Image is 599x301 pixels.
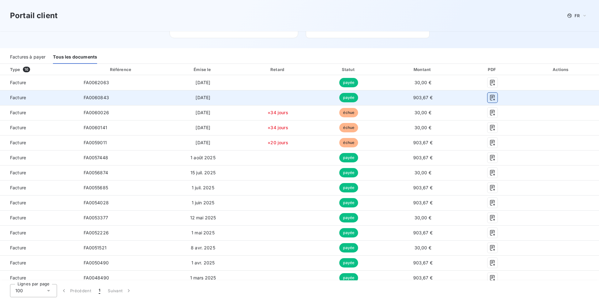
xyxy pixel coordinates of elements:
[339,153,358,162] span: payée
[53,51,97,64] div: Tous les documents
[339,108,358,117] span: échue
[414,245,431,250] span: 30,00 €
[190,275,216,280] span: 1 mars 2025
[413,140,433,145] span: 903,67 €
[110,67,131,72] div: Référence
[413,155,433,160] span: 903,67 €
[192,200,215,205] span: 1 juin 2025
[524,66,598,73] div: Actions
[385,66,461,73] div: Montant
[195,140,210,145] span: [DATE]
[339,138,358,147] span: échue
[165,66,241,73] div: Émise le
[84,170,108,175] span: FA0056874
[84,80,109,85] span: FA0062063
[191,260,215,265] span: 1 avr. 2025
[414,80,431,85] span: 30,00 €
[413,230,433,235] span: 903,67 €
[268,125,288,130] span: +34 jours
[57,284,95,297] button: Précédent
[190,170,216,175] span: 15 juil. 2025
[84,125,107,130] span: FA0060141
[84,185,108,190] span: FA0055685
[268,140,288,145] span: +20 jours
[95,284,104,297] button: 1
[5,79,74,86] span: Facture
[5,125,74,131] span: Facture
[339,78,358,87] span: payée
[5,170,74,176] span: Facture
[5,200,74,206] span: Facture
[413,200,433,205] span: 903,67 €
[195,95,210,100] span: [DATE]
[413,260,433,265] span: 903,67 €
[339,243,358,253] span: payée
[23,67,30,72] span: 16
[84,110,109,115] span: FA0060026
[10,10,58,21] h3: Portail client
[339,93,358,102] span: payée
[84,260,109,265] span: FA0050490
[5,110,74,116] span: Facture
[339,273,358,283] span: payée
[5,230,74,236] span: Facture
[414,125,431,130] span: 30,00 €
[5,275,74,281] span: Facture
[414,215,431,220] span: 30,00 €
[191,245,215,250] span: 8 avr. 2025
[195,125,210,130] span: [DATE]
[5,94,74,101] span: Facture
[84,155,108,160] span: FA0057448
[104,284,136,297] button: Suivant
[190,155,216,160] span: 1 août 2025
[15,288,23,294] span: 100
[191,230,215,235] span: 1 mai 2025
[84,140,107,145] span: FA0059011
[413,95,433,100] span: 903,67 €
[5,185,74,191] span: Facture
[413,185,433,190] span: 903,67 €
[84,200,109,205] span: FA0054028
[413,275,433,280] span: 903,67 €
[10,51,45,64] div: Factures à payer
[84,230,109,235] span: FA0052226
[5,155,74,161] span: Facture
[190,215,216,220] span: 12 mai 2025
[195,110,210,115] span: [DATE]
[414,110,431,115] span: 30,00 €
[339,123,358,132] span: échue
[339,183,358,192] span: payée
[5,215,74,221] span: Facture
[84,215,108,220] span: FA0053377
[339,258,358,268] span: payée
[414,170,431,175] span: 30,00 €
[6,66,77,73] div: Type
[315,66,383,73] div: Statut
[84,245,107,250] span: FA0051521
[339,168,358,177] span: payée
[339,198,358,207] span: payée
[575,13,580,18] span: FR
[5,260,74,266] span: Facture
[339,213,358,222] span: payée
[463,66,522,73] div: PDF
[84,275,109,280] span: FA0048490
[339,228,358,237] span: payée
[243,66,313,73] div: Retard
[5,140,74,146] span: Facture
[99,288,100,294] span: 1
[192,185,214,190] span: 1 juil. 2025
[5,245,74,251] span: Facture
[195,80,210,85] span: [DATE]
[84,95,109,100] span: FA0060843
[268,110,288,115] span: +34 jours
